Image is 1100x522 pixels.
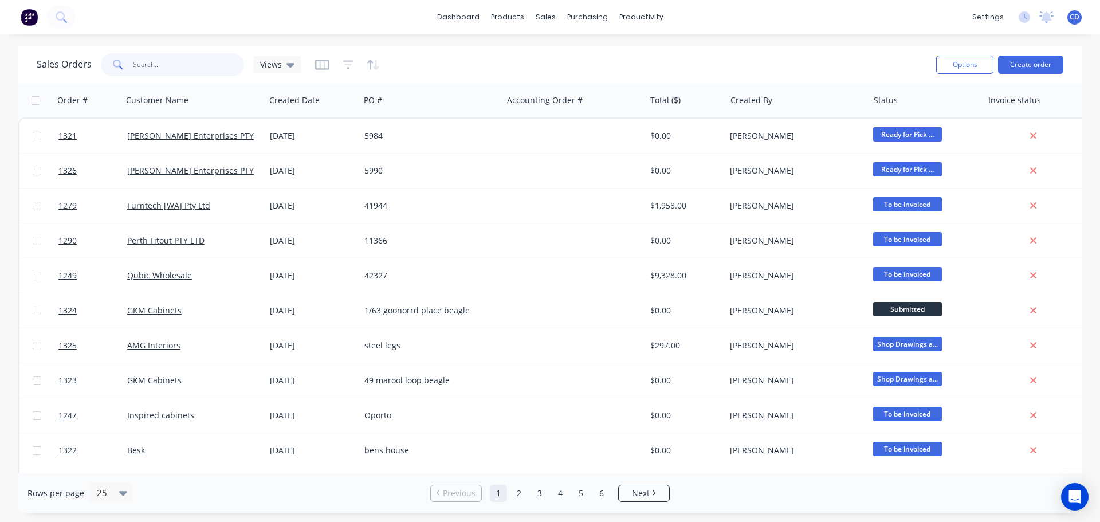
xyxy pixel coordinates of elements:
[431,488,481,499] a: Previous page
[58,270,77,281] span: 1249
[58,119,127,153] a: 1321
[270,340,355,351] div: [DATE]
[127,130,270,141] a: [PERSON_NAME] Enterprises PTY LTD
[730,95,772,106] div: Created By
[364,375,492,386] div: 49 marool loop beagle
[431,9,485,26] a: dashboard
[58,468,127,503] a: 1269
[58,433,127,468] a: 1322
[873,197,942,211] span: To be invoiced
[873,407,942,421] span: To be invoiced
[58,293,127,328] a: 1324
[58,375,77,386] span: 1323
[270,270,355,281] div: [DATE]
[730,305,857,316] div: [PERSON_NAME]
[27,488,84,499] span: Rows per page
[873,442,942,456] span: To be invoiced
[531,485,548,502] a: Page 3
[364,270,492,281] div: 42327
[593,485,610,502] a: Page 6
[426,485,674,502] ul: Pagination
[873,267,942,281] span: To be invoiced
[1061,483,1089,511] div: Open Intercom Messenger
[730,410,857,421] div: [PERSON_NAME]
[650,200,717,211] div: $1,958.00
[873,127,942,142] span: Ready for Pick ...
[650,235,717,246] div: $0.00
[490,485,507,502] a: Page 1 is your current page
[614,9,669,26] div: productivity
[561,9,614,26] div: purchasing
[58,223,127,258] a: 1290
[730,340,857,351] div: [PERSON_NAME]
[967,9,1009,26] div: settings
[364,200,492,211] div: 41944
[127,165,270,176] a: [PERSON_NAME] Enterprises PTY LTD
[650,130,717,142] div: $0.00
[650,375,717,386] div: $0.00
[270,130,355,142] div: [DATE]
[873,337,942,351] span: Shop Drawings a...
[730,200,857,211] div: [PERSON_NAME]
[127,410,194,421] a: Inspired cabinets
[58,363,127,398] a: 1323
[126,95,188,106] div: Customer Name
[58,445,77,456] span: 1322
[270,200,355,211] div: [DATE]
[58,340,77,351] span: 1325
[58,305,77,316] span: 1324
[364,410,492,421] div: Oporto
[507,95,583,106] div: Accounting Order #
[650,95,681,106] div: Total ($)
[127,235,205,246] a: Perth Fitout PTY LTD
[133,53,245,76] input: Search...
[619,488,669,499] a: Next page
[37,59,92,70] h1: Sales Orders
[873,372,942,386] span: Shop Drawings a...
[364,305,492,316] div: 1/63 goonorrd place beagle
[364,130,492,142] div: 5984
[552,485,569,502] a: Page 4
[127,270,192,281] a: Qubic Wholesale
[650,270,717,281] div: $9,328.00
[572,485,590,502] a: Page 5
[364,235,492,246] div: 11366
[269,95,320,106] div: Created Date
[873,232,942,246] span: To be invoiced
[1070,12,1079,22] span: CD
[270,165,355,176] div: [DATE]
[873,302,942,316] span: Submitted
[650,340,717,351] div: $297.00
[58,235,77,246] span: 1290
[650,410,717,421] div: $0.00
[730,235,857,246] div: [PERSON_NAME]
[127,375,182,386] a: GKM Cabinets
[364,165,492,176] div: 5990
[270,410,355,421] div: [DATE]
[127,445,145,456] a: Besk
[510,485,528,502] a: Page 2
[632,488,650,499] span: Next
[270,235,355,246] div: [DATE]
[364,95,382,106] div: PO #
[730,130,857,142] div: [PERSON_NAME]
[730,165,857,176] div: [PERSON_NAME]
[873,162,942,176] span: Ready for Pick ...
[988,95,1041,106] div: Invoice status
[21,9,38,26] img: Factory
[650,445,717,456] div: $0.00
[730,375,857,386] div: [PERSON_NAME]
[730,270,857,281] div: [PERSON_NAME]
[58,189,127,223] a: 1279
[57,95,88,106] div: Order #
[998,56,1063,74] button: Create order
[58,258,127,293] a: 1249
[127,340,180,351] a: AMG Interiors
[58,165,77,176] span: 1326
[443,488,476,499] span: Previous
[127,200,210,211] a: Furntech [WA] Pty Ltd
[58,154,127,188] a: 1326
[58,200,77,211] span: 1279
[260,58,282,70] span: Views
[936,56,993,74] button: Options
